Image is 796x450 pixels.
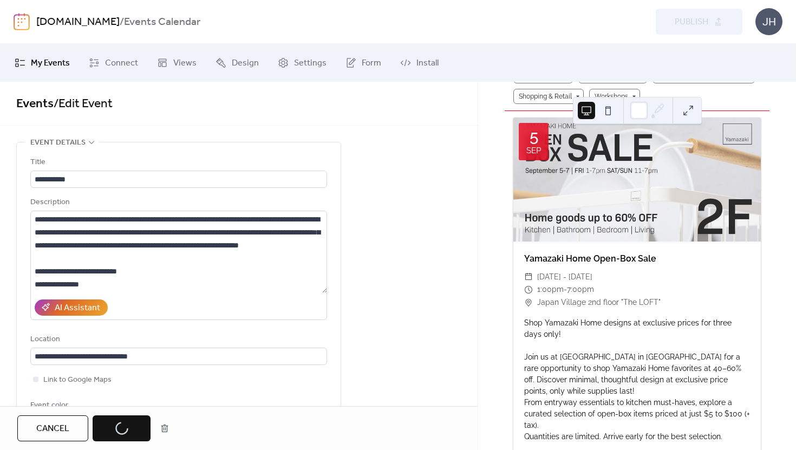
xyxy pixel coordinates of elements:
[530,128,538,145] div: 5
[362,57,381,70] span: Form
[124,12,200,32] b: Events Calendar
[513,317,761,442] div: Shop Yamazaki Home designs at exclusive prices for three days only! Join us at [GEOGRAPHIC_DATA] ...
[392,48,447,77] a: Install
[537,271,592,284] span: [DATE] - [DATE]
[43,374,112,387] span: Link to Google Maps
[36,422,69,435] span: Cancel
[30,136,86,149] span: Event details
[14,13,30,30] img: logo
[755,8,782,35] div: JH
[416,57,439,70] span: Install
[537,283,564,296] span: 1:00pm
[30,333,325,346] div: Location
[35,299,108,316] button: AI Assistant
[120,12,124,32] b: /
[337,48,389,77] a: Form
[526,147,541,155] div: Sep
[513,252,761,265] div: Yamazaki Home Open-Box Sale
[270,48,335,77] a: Settings
[54,92,113,116] span: / Edit Event
[294,57,327,70] span: Settings
[30,156,325,169] div: Title
[17,415,88,441] button: Cancel
[173,57,197,70] span: Views
[55,302,100,315] div: AI Assistant
[524,296,533,309] div: ​
[564,283,567,296] span: -
[105,57,138,70] span: Connect
[6,48,78,77] a: My Events
[524,271,533,284] div: ​
[149,48,205,77] a: Views
[81,48,146,77] a: Connect
[537,296,661,309] span: Japan Village 2nd floor "The LOFT"
[30,196,325,209] div: Description
[232,57,259,70] span: Design
[16,92,54,116] a: Events
[524,283,533,296] div: ​
[30,399,117,412] div: Event color
[207,48,267,77] a: Design
[31,57,70,70] span: My Events
[567,283,594,296] span: 7:00pm
[36,12,120,32] a: [DOMAIN_NAME]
